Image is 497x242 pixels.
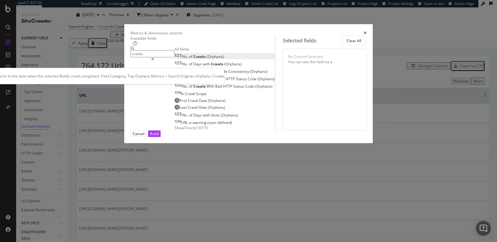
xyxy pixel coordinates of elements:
[193,54,207,59] span: Crawls
[211,61,224,67] span: Crawls
[185,91,196,96] span: Crawl
[199,98,208,103] span: Date
[193,112,203,118] span: Days
[180,105,188,110] span: Last
[124,24,373,143] div: modal
[182,112,189,118] span: No.
[150,131,159,136] div: Build
[182,54,189,59] span: No.
[226,76,236,81] span: HTTP
[288,59,361,64] div: You can use this field as a
[250,69,267,74] span: (Orphans)
[364,30,367,36] div: times
[228,69,250,74] span: Consistency
[208,105,225,110] span: (Orphans)
[236,76,248,81] span: Status
[224,61,242,67] span: (Orphans)
[189,120,193,125] span: is
[207,120,232,125] span: (user-defined)
[180,98,188,103] span: First
[283,37,317,44] div: Selected fields
[258,76,275,81] span: (Orphans)
[347,38,361,43] div: Clear All
[130,130,147,137] button: Cancel
[215,84,223,89] span: Bad
[133,131,144,136] div: Cancel
[255,84,272,89] span: (Orphans)
[175,125,195,130] span: Show 7 more
[476,221,491,236] div: Open Intercom Messenger
[181,91,185,96] span: In
[203,61,211,67] span: with
[203,112,211,118] span: with
[188,98,199,103] span: Crawl
[207,54,224,59] span: (Orphans)
[198,105,208,110] span: Date
[221,112,238,118] span: (Orphans)
[207,84,215,89] span: With
[189,61,193,67] span: of
[248,76,258,81] span: Code
[189,112,193,118] span: of
[208,98,226,103] span: (Orphans)
[175,46,275,52] div: All fields
[195,125,208,130] span: ( 10 / 17 )
[233,84,245,89] span: Status
[288,54,323,59] div: No Column Selected
[189,54,193,59] span: of
[193,84,207,89] span: Crawls
[130,30,183,36] div: Metrics & dimensions selector
[341,36,367,46] button: Clear All
[148,130,161,137] button: Build
[182,84,189,89] span: No.
[196,91,207,96] span: Scope
[223,84,233,89] span: HTTP
[188,105,198,110] span: Crawl
[181,120,189,125] span: URL
[245,84,255,89] span: Code
[130,36,275,41] div: Available fields
[193,61,203,67] span: Days
[130,50,175,57] input: Search by field name
[193,120,207,125] span: warning
[211,112,221,118] span: Visits
[182,61,189,67] span: No.
[189,84,193,89] span: of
